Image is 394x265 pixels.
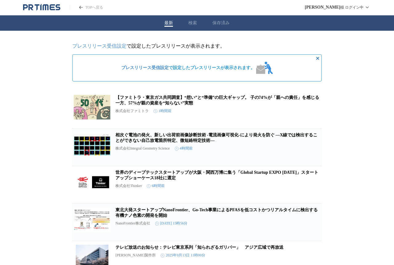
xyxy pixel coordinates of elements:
[305,5,340,10] span: [PERSON_NAME]
[74,132,111,157] img: 相次ぐ電池の発火、新しい出荷前画像診断技術 -電流画像可視化-により発火を防ぐ ―X線では検出することができない自己放電箇所特定、微短絡特定技術―
[164,20,173,26] button: 最新
[23,4,60,11] a: PR TIMESのトップページはこちら
[115,108,149,114] p: 株式会社ファミトラ
[115,245,283,250] a: テレビ放送のお知らせ：テレビ東京系列「知られざるガリバー」 アジア広域で再放送
[161,253,205,258] time: 2025年9月13日 11時00分
[175,146,193,151] time: 4時間前
[115,95,319,105] a: 【ファミトラ・東京ガス共同調査】“想い”と“準備”の巨大ギャップ。 子の74%が「親への責任」を感じる一方、57%が親の資産を“知らない”実態
[155,221,188,226] time: [DATE] 15時56分
[115,208,318,218] a: 東北大発スタートアップNanoFrontier、Go-Tech事業によるPFASを低コストかつリアルタイムに検出する有機ナノ色素の開発を開始
[115,170,318,180] a: 世界のディープテックスタートアップが大阪・関西万博に集う「Global Startup EXPO [DATE]」スタートアップショーケース18社に選定
[115,146,170,151] p: 株式会社Integral Geometry Science
[154,108,171,114] time: 1時間前
[70,5,103,10] a: PR TIMESのトップページはこちら
[115,133,317,143] a: 相次ぐ電池の発火、新しい出荷前画像診断技術 -電流画像可視化-により発火を防ぐ ―X線では検出することができない自己放電箇所特定、微短絡特定技術―
[72,43,322,49] p: で設定したプレスリリースが表示されます。
[74,207,111,232] img: 東北大発スタートアップNanoFrontier、Go-Tech事業によるPFASを低コストかつリアルタイムに検出する有機ナノ色素の開発を開始
[72,43,127,49] a: プレスリリース受信設定
[115,221,150,226] p: NanoFrontier株式会社
[74,95,111,119] img: 【ファミトラ・東京ガス共同調査】“想い”と“準備”の巨大ギャップ。 子の74%が「親への責任」を感じる一方、57%が親の資産を“知らない”実態
[188,20,197,26] button: 検索
[121,65,169,70] a: プレスリリース受信設定
[212,20,230,26] button: 保存済み
[121,65,255,71] span: で設定したプレスリリースが表示されます。
[115,183,142,189] p: 株式会社Thinker
[115,253,156,258] p: [PERSON_NAME]製作所
[147,183,165,189] time: 6時間前
[74,170,111,194] img: 世界のディープテックスタートアップが大阪・関西万博に集う「Global Startup EXPO 2025」スタートアップショーケース18社に選定
[314,55,321,62] button: 非表示にする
